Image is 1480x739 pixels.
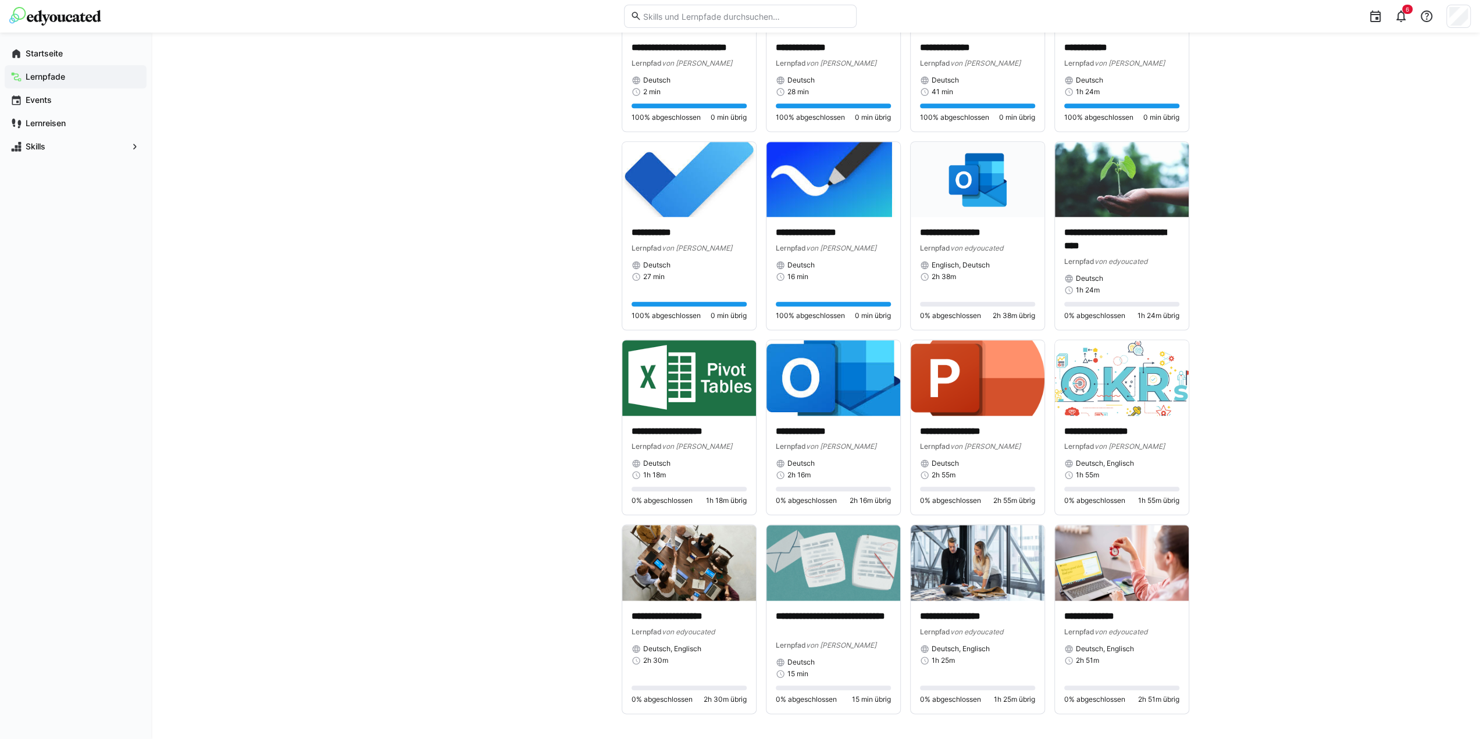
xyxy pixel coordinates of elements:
span: Lernpfad [920,59,950,67]
img: image [766,340,900,415]
span: 100% abgeschlossen [1064,113,1133,122]
span: von edyoucated [1094,627,1147,636]
img: image [1055,525,1189,600]
img: image [622,525,756,600]
span: 2h 16m [787,470,811,480]
span: 0 min übrig [1143,113,1179,122]
span: Lernpfad [920,627,950,636]
img: image [911,340,1044,415]
span: Deutsch [1076,274,1103,283]
span: Deutsch, Englisch [1076,459,1134,468]
span: Deutsch, Englisch [1076,644,1134,654]
span: Lernpfad [776,641,806,649]
span: 2h 51m [1076,656,1099,665]
span: Deutsch, Englisch [932,644,990,654]
span: Lernpfad [776,442,806,451]
span: 0% abgeschlossen [920,695,981,704]
span: von [PERSON_NAME] [662,59,732,67]
span: 2h 30m übrig [704,695,747,704]
span: von edyoucated [950,244,1003,252]
span: 1h 55m [1076,470,1099,480]
span: 2h 51m übrig [1138,695,1179,704]
span: 0% abgeschlossen [920,311,981,320]
span: 1h 24m übrig [1137,311,1179,320]
span: Lernpfad [1064,257,1094,266]
span: 1h 18m [643,470,666,480]
span: 0% abgeschlossen [1064,496,1125,505]
span: Englisch, Deutsch [932,260,990,270]
span: 27 min [643,272,665,281]
span: von [PERSON_NAME] [806,244,876,252]
span: 2h 38m übrig [993,311,1035,320]
input: Skills und Lernpfade durchsuchen… [641,11,850,22]
span: von [PERSON_NAME] [1094,59,1165,67]
span: 0 min übrig [855,311,891,320]
img: image [1055,142,1189,217]
span: Lernpfad [920,244,950,252]
span: 100% abgeschlossen [632,113,701,122]
span: 16 min [787,272,808,281]
span: Lernpfad [632,59,662,67]
span: Deutsch [787,76,815,85]
span: von edyoucated [1094,257,1147,266]
span: von [PERSON_NAME] [806,641,876,649]
span: Lernpfad [1064,59,1094,67]
span: 2h 16m übrig [850,496,891,505]
span: 1h 25m [932,656,955,665]
span: 1h 18m übrig [706,496,747,505]
span: von [PERSON_NAME] [806,442,876,451]
span: 100% abgeschlossen [776,311,845,320]
span: von [PERSON_NAME] [662,244,732,252]
span: Lernpfad [776,244,806,252]
span: Deutsch [787,260,815,270]
span: Deutsch [787,658,815,667]
span: Deutsch [932,459,959,468]
span: Lernpfad [1064,442,1094,451]
span: Lernpfad [632,442,662,451]
span: Deutsch [787,459,815,468]
span: 2h 38m [932,272,956,281]
span: 28 min [787,87,809,97]
span: Deutsch [643,260,671,270]
span: Deutsch, Englisch [643,644,701,654]
span: 1h 25m übrig [994,695,1035,704]
span: 0% abgeschlossen [776,695,837,704]
span: 100% abgeschlossen [632,311,701,320]
img: image [911,142,1044,217]
span: Deutsch [1076,76,1103,85]
span: von [PERSON_NAME] [806,59,876,67]
span: von [PERSON_NAME] [950,442,1021,451]
span: 15 min [787,669,808,679]
span: Deutsch [643,76,671,85]
span: 0 min übrig [711,311,747,320]
span: von [PERSON_NAME] [1094,442,1165,451]
span: Lernpfad [920,442,950,451]
span: 1h 24m [1076,87,1100,97]
span: Lernpfad [632,627,662,636]
img: image [766,525,900,600]
span: 0% abgeschlossen [1064,311,1125,320]
span: 6 [1406,6,1409,13]
span: 2 min [643,87,661,97]
img: image [766,142,900,217]
span: von edyoucated [950,627,1003,636]
span: 1h 24m [1076,285,1100,295]
span: 100% abgeschlossen [920,113,989,122]
span: 15 min übrig [852,695,891,704]
span: Lernpfad [1064,627,1094,636]
span: 0% abgeschlossen [1064,695,1125,704]
span: 2h 30m [643,656,668,665]
span: von [PERSON_NAME] [662,442,732,451]
img: image [622,142,756,217]
span: 0 min übrig [855,113,891,122]
span: 1h 55m übrig [1138,496,1179,505]
span: Lernpfad [776,59,806,67]
span: 2h 55m [932,470,955,480]
span: 0% abgeschlossen [632,496,693,505]
span: 100% abgeschlossen [776,113,845,122]
span: von [PERSON_NAME] [950,59,1021,67]
span: 41 min [932,87,953,97]
span: 0% abgeschlossen [920,496,981,505]
span: von edyoucated [662,627,715,636]
span: 2h 55m übrig [993,496,1035,505]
